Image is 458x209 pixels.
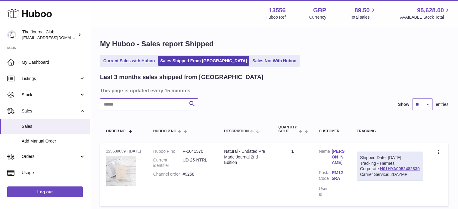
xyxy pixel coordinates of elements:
div: Carrier Service: 2DAYMP [360,172,420,177]
a: RM12 5RA [332,170,345,181]
span: Sales [22,124,86,129]
dd: UD-25-NTRL [182,157,212,169]
h2: Last 3 months sales shipped from [GEOGRAPHIC_DATA] [100,73,263,81]
span: Huboo P no [153,129,176,133]
span: Listings [22,76,79,81]
div: 125589039 | [DATE] [106,149,141,154]
dd: P-1041570 [182,149,212,154]
span: Stock [22,92,79,98]
span: Usage [22,170,86,176]
a: 89.50 Total sales [350,6,376,20]
span: AVAILABLE Stock Total [400,14,451,20]
a: Sales Not With Huboo [250,56,298,66]
dt: Name [319,149,332,167]
div: Customer [319,129,345,133]
dd: #9258 [182,171,212,177]
span: 89.50 [354,6,369,14]
dt: User Id [319,186,332,197]
strong: 13556 [269,6,286,14]
div: Natural - Undated Pre Made Journal 2nd Edition [224,149,266,166]
span: 95,628.00 [417,6,444,14]
span: Quantity Sold [278,125,297,133]
div: The Journal Club [22,29,76,41]
h3: This page is updated every 15 minutes [100,87,447,94]
span: Add Manual Order [22,138,86,144]
dt: Channel order [153,171,183,177]
strong: GBP [313,6,326,14]
dt: Current identifier [153,157,183,169]
span: Sales [22,108,79,114]
span: entries [436,102,448,107]
label: Show [398,102,409,107]
span: Order No [106,129,126,133]
a: Current Sales with Huboo [101,56,157,66]
span: My Dashboard [22,60,86,65]
img: 135561751033676.jpg [106,156,136,186]
a: [PERSON_NAME] [332,149,345,166]
a: Sales Shipped From [GEOGRAPHIC_DATA] [158,56,249,66]
dt: Huboo P no [153,149,183,154]
h1: My Huboo - Sales report Shipped [100,39,448,49]
div: Shipped Date: [DATE] [360,155,420,161]
td: 1 [272,143,313,206]
span: Description [224,129,249,133]
a: Log out [7,186,83,197]
a: H01HYA0052482839 [380,166,420,171]
div: Currency [309,14,326,20]
span: Orders [22,154,79,159]
div: Tracking - Hermes Corporate: [357,152,423,181]
div: Tracking [357,129,423,133]
a: 95,628.00 AVAILABLE Stock Total [400,6,451,20]
span: Total sales [350,14,376,20]
dt: Postal Code [319,170,332,183]
div: Huboo Ref [266,14,286,20]
span: [EMAIL_ADDRESS][DOMAIN_NAME] [22,35,89,40]
img: hello@thejournalclub.co.uk [7,30,16,39]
